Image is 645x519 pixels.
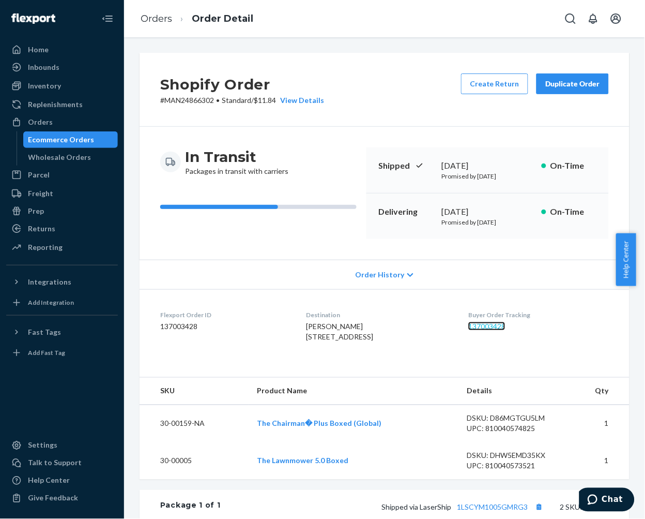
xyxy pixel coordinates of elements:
iframe: Opens a widget where you can chat to one of our agents [579,488,635,514]
a: Reporting [6,239,118,256]
a: Add Integration [6,294,118,311]
div: Duplicate Order [545,79,600,89]
div: Inventory [28,81,61,91]
div: Talk to Support [28,458,82,468]
span: • [216,96,220,105]
h3: In Transit [185,147,288,166]
div: UPC: 810040573521 [467,461,558,471]
div: Parcel [28,170,50,180]
th: Product Name [249,378,458,405]
div: Wholesale Orders [28,152,91,162]
th: Details [458,378,566,405]
button: Duplicate Order [536,73,609,94]
p: On-Time [550,206,596,218]
button: Fast Tags [6,324,118,340]
button: Close Navigation [97,8,118,29]
div: Add Fast Tag [28,348,65,357]
div: Package 1 of 1 [160,500,221,514]
p: Promised by [DATE] [442,218,533,227]
span: Shipped via LaserShip [382,503,546,512]
a: Add Fast Tag [6,345,118,361]
p: Promised by [DATE] [442,172,533,181]
h2: Shopify Order [160,73,324,95]
a: Settings [6,437,118,454]
p: Delivering [379,206,434,218]
div: UPC: 810040574825 [467,424,558,434]
div: DSKU: DHW5EMD35KX [467,451,558,461]
a: Freight [6,185,118,202]
dt: Buyer Order Tracking [468,310,609,319]
a: Orders [141,13,172,24]
th: SKU [140,378,249,405]
a: Ecommerce Orders [23,131,118,148]
a: Inventory [6,78,118,94]
a: The Lawnmower 5.0 Boxed [257,456,348,465]
button: Integrations [6,274,118,290]
div: Ecommerce Orders [28,135,95,145]
a: Prep [6,203,118,219]
div: Inbounds [28,62,59,72]
div: Give Feedback [28,493,78,503]
div: Prep [28,206,44,216]
a: The Chairman� Plus Boxed (Global) [257,419,381,428]
a: 1LSCYM1005GMRG3 [457,503,528,512]
button: Open notifications [583,8,604,29]
div: [DATE] [442,206,533,218]
a: Inbounds [6,59,118,76]
ol: breadcrumbs [132,4,262,34]
p: On-Time [550,160,596,172]
p: Shipped [379,160,434,172]
button: Open Search Box [560,8,581,29]
button: Create Return [461,73,528,94]
div: Freight [28,188,53,199]
div: Replenishments [28,99,83,110]
div: Integrations [28,277,71,287]
button: Give Feedback [6,490,118,507]
dt: Destination [306,310,452,319]
div: Packages in transit with carriers [185,147,288,176]
div: Fast Tags [28,327,61,337]
p: # MAN24866302 / $11.84 [160,95,324,106]
a: Parcel [6,167,118,183]
a: Orders [6,114,118,130]
a: Replenishments [6,96,118,113]
span: Standard [222,96,251,105]
a: Help Center [6,472,118,489]
a: Home [6,41,118,58]
span: Order History [356,270,405,280]
td: 30-00159-NA [140,405,249,443]
button: View Details [276,95,324,106]
div: [DATE] [442,160,533,172]
th: Qty [566,378,629,405]
div: Help Center [28,476,70,486]
td: 1 [566,405,629,443]
div: 2 SKUs 2 Units [221,500,609,514]
dd: 137003428 [160,321,290,332]
div: Orders [28,117,53,127]
span: [PERSON_NAME] [STREET_ADDRESS] [306,322,374,341]
a: Returns [6,220,118,237]
a: Order Detail [192,13,253,24]
td: 1 [566,442,629,480]
div: Settings [28,440,57,451]
div: Add Integration [28,298,74,307]
button: Open account menu [606,8,626,29]
img: Flexport logo [11,13,55,24]
a: Wholesale Orders [23,149,118,166]
a: 137003428 [468,322,505,331]
td: 30-00005 [140,442,249,480]
div: Home [28,45,49,55]
button: Help Center [616,233,636,286]
button: Talk to Support [6,455,118,471]
div: Returns [28,224,55,234]
div: Reporting [28,242,63,253]
div: DSKU: D86MGTGU5LM [467,413,558,424]
dt: Flexport Order ID [160,310,290,319]
button: Copy tracking number [532,500,546,514]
